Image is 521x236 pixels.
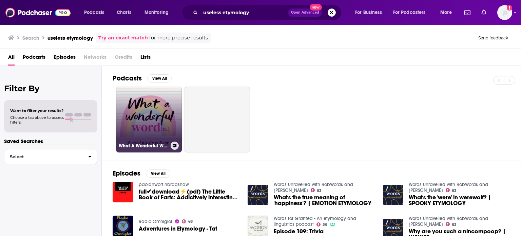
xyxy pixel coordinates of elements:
span: 63 [452,189,457,192]
span: Networks [84,52,107,66]
span: 63 [317,189,322,192]
a: Show notifications dropdown [462,7,473,18]
a: 48 [182,219,193,223]
a: EpisodesView All [113,169,170,178]
a: Podcasts [23,52,45,66]
span: For Podcasters [393,8,426,17]
img: Podchaser - Follow, Share and Rate Podcasts [5,6,71,19]
div: Search podcasts, credits, & more... [188,5,348,20]
h2: Filter By [4,84,97,93]
a: Adventures in Etymology - Tat [139,226,217,232]
a: All [8,52,15,66]
button: View All [146,169,170,178]
span: Charts [117,8,131,17]
span: 48 [188,220,193,223]
button: open menu [350,7,390,18]
img: full✔download️⚡(pdf) The Little Book of Farts: Addictively interesting. Entertainingly useless. R... [113,182,133,202]
h2: Episodes [113,169,140,178]
button: Send feedback [476,35,510,41]
button: Open AdvancedNew [288,8,322,17]
a: What A Wonderful Word [116,87,182,152]
button: open menu [79,7,113,18]
a: Episode 109: Trivia [274,229,324,234]
span: Select [4,155,83,159]
a: 63 [311,188,322,192]
a: PodcastsView All [113,74,172,83]
a: What's the true meaning of 'happiness'? | EMOTION ETYMOLOGY [274,195,375,206]
input: Search podcasts, credits, & more... [200,7,288,18]
button: Show profile menu [497,5,512,20]
h3: What A Wonderful Word [119,143,168,149]
img: What's the 'were' in werewolf? | SPOOKY ETYMOLOGY [383,185,404,205]
span: For Business [355,8,382,17]
span: Want to filter your results? [10,108,64,113]
span: Logged in as N0elleB7 [497,5,512,20]
svg: Add a profile image [507,5,512,11]
span: New [310,4,322,11]
a: Words Unravelled with RobWords and Jess Zafarris [409,216,488,227]
a: Episodes [54,52,76,66]
span: for more precise results [149,34,208,42]
a: paolahwort hbradshaw [139,182,189,187]
a: 56 [316,222,327,226]
span: Open Advanced [291,11,319,14]
img: What's the true meaning of 'happiness'? | EMOTION ETYMOLOGY [248,185,268,205]
button: View All [147,74,172,83]
a: 63 [446,222,457,226]
a: What's the 'were' in werewolf? | SPOOKY ETYMOLOGY [409,195,510,206]
p: Saved Searches [4,138,97,144]
span: Monitoring [144,8,169,17]
span: More [440,8,452,17]
button: open menu [389,7,436,18]
span: Podcasts [84,8,104,17]
button: open menu [140,7,177,18]
a: Words Unravelled with RobWords and Jess Zafarris [274,182,353,193]
button: open menu [436,7,460,18]
a: Charts [112,7,135,18]
span: 56 [323,223,327,226]
a: Words Unravelled with RobWords and Jess Zafarris [409,182,488,193]
img: User Profile [497,5,512,20]
h3: useless etymology [47,35,93,41]
a: Radio Omniglot [139,219,172,224]
a: Try an exact match [98,34,148,42]
a: 63 [446,188,457,192]
span: Credits [115,52,132,66]
a: full✔download️⚡(pdf) The Little Book of Farts: Addictively interesting. Entertainingly useless. R... [139,189,240,200]
a: Lists [140,52,151,66]
a: Show notifications dropdown [479,7,489,18]
span: 63 [452,223,457,226]
button: Select [4,149,97,164]
a: Words for Granted - An etymology and linguistics podcast [274,216,356,227]
span: Choose a tab above to access filters. [10,115,64,125]
h3: Search [22,35,39,41]
h2: Podcasts [113,74,142,83]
